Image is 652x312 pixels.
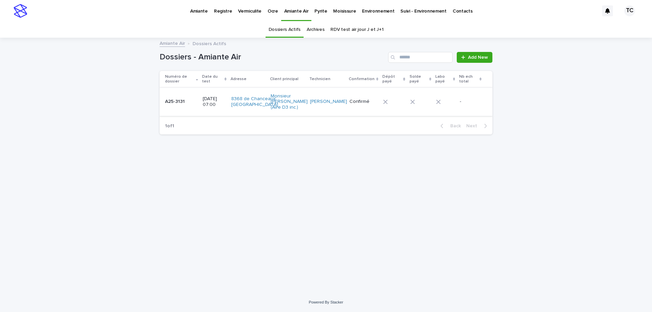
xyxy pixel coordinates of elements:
span: Next [466,124,481,128]
a: Add New [457,52,492,63]
span: Back [446,124,461,128]
p: Nb ech total [459,73,478,86]
p: Date du test [202,73,223,86]
a: Dossiers Actifs [269,22,301,38]
p: A25-3131 [165,97,186,105]
p: Dossiers Actifs [193,39,226,47]
button: Back [435,123,464,129]
p: [DATE] 07:00 [203,96,226,108]
span: Add New [468,55,488,60]
button: Next [464,123,492,129]
a: [PERSON_NAME] [310,99,347,105]
input: Search [388,52,453,63]
a: 8368 de Chanceaux, [GEOGRAPHIC_DATA] [231,96,278,108]
p: Confirmé [349,99,378,105]
div: TC [624,5,635,16]
p: Dépôt payé [382,73,401,86]
tr: A25-3131A25-3131 [DATE] 07:008368 de Chanceaux, [GEOGRAPHIC_DATA] Monsieur [PERSON_NAME] (Aire D3... [160,88,492,116]
p: Labo payé [435,73,451,86]
a: Monsieur [PERSON_NAME] (Aire D3 inc.) [271,93,308,110]
p: Confirmation [349,75,375,83]
a: Archives [307,22,325,38]
p: Client principal [270,75,298,83]
a: Amiante Air [160,39,185,47]
a: Powered By Stacker [309,300,343,304]
h1: Dossiers - Amiante Air [160,52,385,62]
p: Numéro de dossier [165,73,194,86]
p: Solde payé [410,73,428,86]
a: RDV test air jour J et J+1 [330,22,383,38]
p: Technicien [309,75,330,83]
p: 1 of 1 [160,118,180,134]
img: stacker-logo-s-only.png [14,4,27,18]
p: Adresse [231,75,247,83]
p: - [460,97,463,105]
